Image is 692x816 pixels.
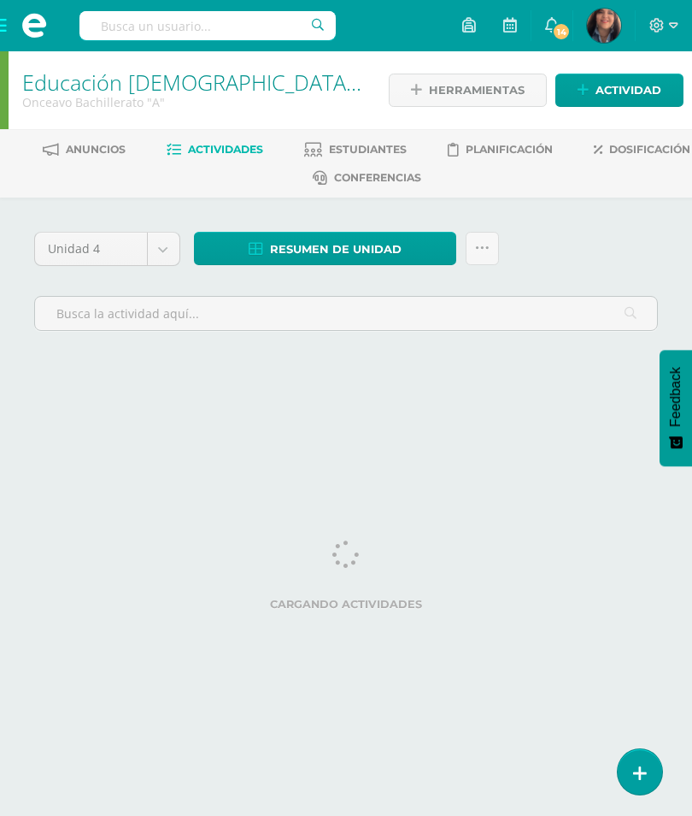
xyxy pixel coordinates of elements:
span: Dosificación [609,143,690,156]
a: Actividad [555,74,683,107]
a: Herramientas [389,74,547,107]
span: Estudiantes [329,143,407,156]
span: Anuncios [66,143,126,156]
button: Feedback - Mostrar encuesta [660,350,692,466]
span: Herramientas [429,74,525,106]
input: Busca un usuario... [79,11,336,40]
a: Conferencias [313,164,421,192]
div: Onceavo Bachillerato 'A' [22,94,367,110]
span: Feedback [668,367,683,427]
span: 14 [552,22,571,41]
a: Actividades [167,136,263,163]
a: Anuncios [43,136,126,163]
a: Unidad 4 [35,233,179,265]
span: Unidad 4 [48,233,134,265]
a: Resumen de unidad [194,232,456,265]
a: Estudiantes [304,136,407,163]
a: Educación [DEMOGRAPHIC_DATA][PERSON_NAME] V [22,68,534,97]
h1: Educación Cristiana Bach V [22,70,367,94]
img: 4a670a1482afde15e9519be56e5ae8a2.png [587,9,621,43]
a: Planificación [448,136,553,163]
span: Conferencias [334,171,421,184]
span: Planificación [466,143,553,156]
span: Actividades [188,143,263,156]
input: Busca la actividad aquí... [35,297,657,330]
span: Resumen de unidad [270,234,402,265]
span: Actividad [595,74,661,106]
label: Cargando actividades [34,598,658,611]
a: Dosificación [594,136,690,163]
